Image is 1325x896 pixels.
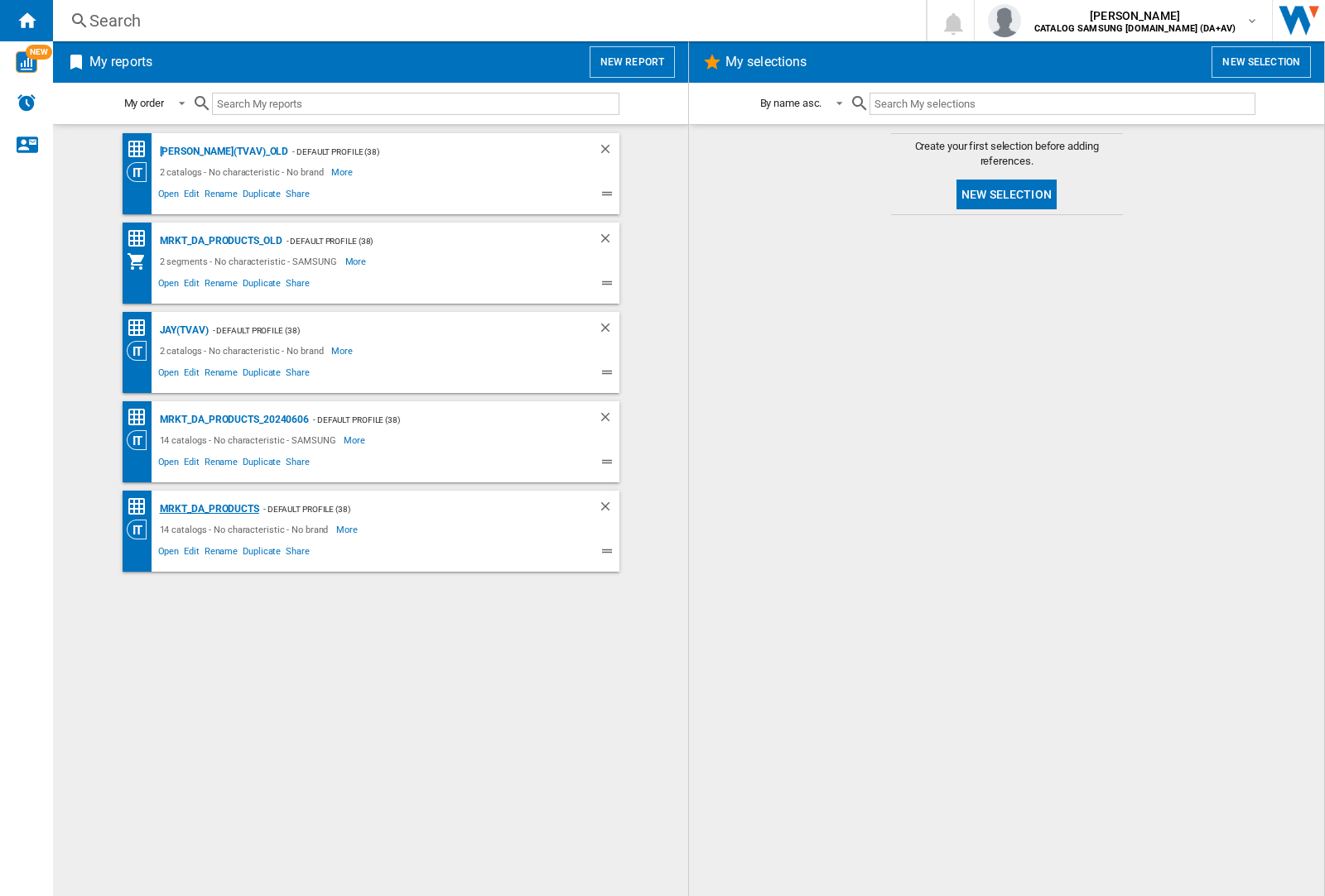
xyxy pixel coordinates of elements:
[988,4,1021,37] img: profile.jpg
[26,45,52,60] span: NEW
[156,231,282,252] div: MRKT_DA_PRODUCTS_OLD
[212,93,619,115] input: Search My reports
[956,180,1057,209] button: New selection
[598,410,619,430] div: Delete
[259,499,565,520] div: - Default profile (38)
[156,141,289,162] div: [PERSON_NAME](TVAV)_old
[283,276,312,295] span: Share
[156,162,332,182] div: 2 catalogs - No characteristic - No brand
[283,365,312,385] span: Share
[181,454,202,474] span: Edit
[202,544,240,563] span: Rename
[156,252,345,271] div: 2 segments - No characteristic - SAMSUNG
[288,141,564,162] div: - Default profile (38)
[240,365,283,385] span: Duplicate
[1034,23,1236,34] b: CATALOG SAMSUNG [DOMAIN_NAME] (DA+AV)
[127,318,156,338] div: Price Matrix
[156,186,182,206] span: Open
[124,97,164,109] div: My order
[344,430,368,450] span: More
[722,46,810,78] h2: My selections
[1034,7,1236,24] span: [PERSON_NAME]
[127,228,156,249] div: Price Matrix
[17,93,36,113] img: alerts-logo.svg
[202,186,240,206] span: Rename
[127,341,156,361] div: Category View
[336,520,360,539] span: More
[127,139,156,160] div: Price Matrix
[331,341,355,361] span: More
[240,454,283,474] span: Duplicate
[181,365,202,385] span: Edit
[156,320,209,341] div: JAY(TVAV)
[598,141,619,162] div: Delete
[331,162,355,182] span: More
[16,51,37,73] img: wise-card.svg
[1212,46,1311,78] button: New selection
[209,320,565,341] div: - Default profile (38)
[202,365,240,385] span: Rename
[127,520,156,539] div: Category View
[181,544,202,563] span: Edit
[760,97,822,109] div: By name asc.
[127,496,156,517] div: Price Matrix
[86,46,156,78] h2: My reports
[127,430,156,450] div: Category View
[202,276,240,295] span: Rename
[240,186,283,206] span: Duplicate
[309,410,564,430] div: - Default profile (38)
[240,544,283,563] span: Duplicate
[181,186,202,206] span: Edit
[156,341,332,361] div: 2 catalogs - No characteristic - No brand
[598,231,619,252] div: Delete
[127,407,156,428] div: Price Matrix
[870,93,1255,115] input: Search My selections
[156,520,337,539] div: 14 catalogs - No characteristic - No brand
[283,186,312,206] span: Share
[156,365,182,385] span: Open
[127,252,156,271] div: My Assortment
[598,499,619,520] div: Delete
[156,544,182,563] span: Open
[240,276,283,295] span: Duplicate
[156,499,259,520] div: MRKT_DA_PRODUCTS
[156,410,310,430] div: MRKT_DA_PRODUCTS_20240606
[590,46,675,78] button: New report
[345,252,369,271] span: More
[891,139,1123,169] span: Create your first selection before adding references.
[156,276,182,295] span: Open
[127,162,156,182] div: Category View
[282,231,565,252] div: - Default profile (38)
[283,454,312,474] span: Share
[89,9,883,32] div: Search
[202,454,240,474] span: Rename
[283,544,312,563] span: Share
[181,276,202,295] span: Edit
[598,320,619,341] div: Delete
[156,454,182,474] span: Open
[156,430,344,450] div: 14 catalogs - No characteristic - SAMSUNG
